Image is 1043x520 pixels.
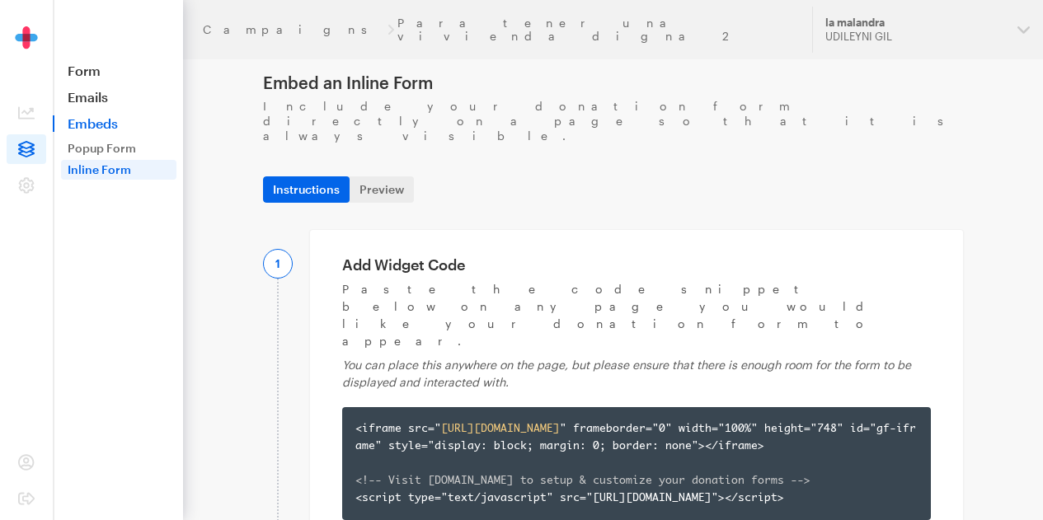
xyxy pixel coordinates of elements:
a: Inline Form [61,160,176,180]
div: 1 [263,249,293,279]
h1: Embed an Inline Form [263,73,964,92]
span: <!-- Visit [DOMAIN_NAME] to setup & customize your donation forms --> [355,475,810,486]
a: Popup Form [61,138,176,158]
div: la malandra [825,16,1004,30]
a: Embeds [53,115,183,132]
div: <iframe src=" " frameborder="0" width="100%" height="748" id="gf-iframe" style="display: block; m... [355,420,918,507]
a: Instructions [263,176,350,203]
a: Preview [350,176,414,203]
p: Paste the code snippet below on any page you would like your donation form to appear. [342,280,931,349]
a: Emails [53,89,183,105]
a: Campaigns [203,23,385,36]
h2: Add Widget Code [342,255,931,274]
p: You can place this anywhere on the page, but please ensure that there is enough room for the form... [342,356,931,391]
a: Para tener una vivienda digna 2 [397,16,792,43]
div: UDILEYNI GIL [825,30,1004,44]
p: Include your donation form directly on a page so that it is always visible. [263,99,964,143]
a: Form [53,63,183,79]
button: la malandra UDILEYNI GIL [812,7,1043,53]
span: [URL][DOMAIN_NAME] [441,424,560,434]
